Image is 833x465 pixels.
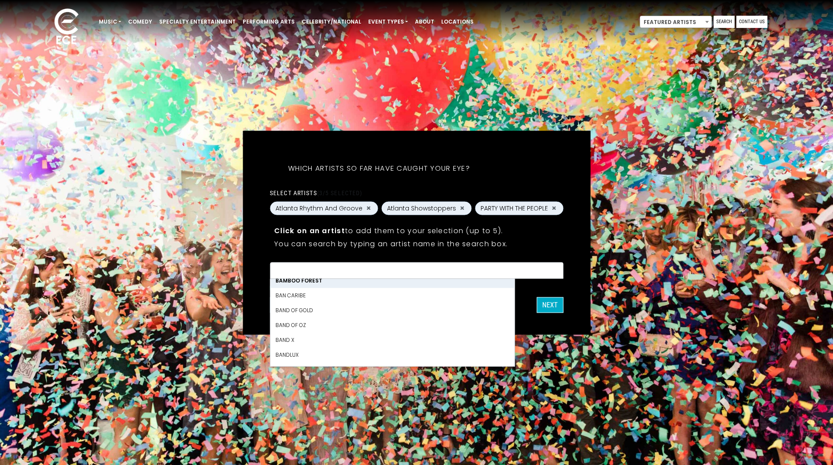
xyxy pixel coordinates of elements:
li: Bamboo Forest [270,273,514,288]
a: Performing Arts [239,14,298,29]
a: Contact Us [736,16,767,28]
span: Atlanta Showstoppers [387,203,456,213]
label: Select artists [270,189,362,196]
a: Search [714,16,735,28]
img: ece_new_logo_whitev2-1.png [45,6,88,48]
a: Specialty Entertainment [156,14,239,29]
a: Locations [438,14,477,29]
span: Atlanta Rhythm And Groove [275,203,362,213]
span: PARTY WITH THE PEOPLE [481,203,548,213]
li: Band of Oz [270,317,514,332]
button: Remove Atlanta Rhythm And Groove [365,204,372,212]
p: to add them to your selection (up to 5). [274,225,559,236]
strong: Click on an artist [274,225,345,235]
a: Music [95,14,125,29]
button: Remove PARTY WITH THE PEOPLE [551,204,558,212]
li: Ban Caribe [270,288,514,303]
li: [PERSON_NAME] Rooster [270,362,514,377]
li: BanDlux [270,347,514,362]
span: Featured Artists [640,16,711,28]
a: About [411,14,438,29]
a: Celebrity/National [298,14,365,29]
li: Band Of Gold [270,303,514,317]
a: Comedy [125,14,156,29]
button: Next [537,297,563,313]
textarea: Search [275,268,558,276]
li: Band X [270,332,514,347]
h5: Which artists so far have caught your eye? [270,152,488,184]
a: Event Types [365,14,411,29]
p: You can search by typing an artist name in the search box. [274,238,559,249]
span: (3/5 selected) [317,189,362,196]
span: Featured Artists [640,16,712,28]
button: Remove Atlanta Showstoppers [459,204,466,212]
